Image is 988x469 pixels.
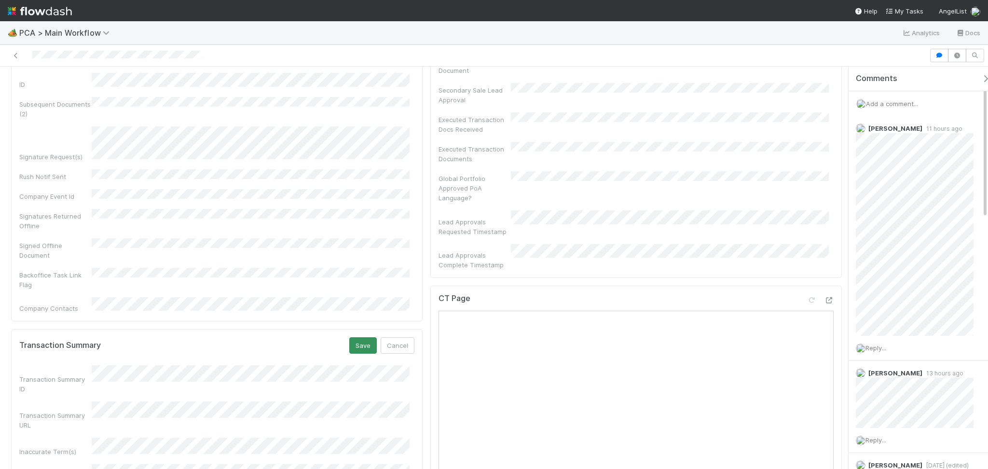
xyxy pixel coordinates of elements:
[856,74,897,83] span: Comments
[885,7,923,15] span: My Tasks
[381,337,414,354] button: Cancel
[8,3,72,19] img: logo-inverted-e16ddd16eac7371096b0.svg
[856,344,865,353] img: avatar_d8fc9ee4-bd1b-4062-a2a8-84feb2d97839.png
[19,152,92,162] div: Signature Request(s)
[866,100,918,108] span: Add a comment...
[19,241,92,260] div: Signed Offline Document
[349,337,377,354] button: Save
[856,99,866,109] img: avatar_d8fc9ee4-bd1b-4062-a2a8-84feb2d97839.png
[19,211,92,231] div: Signatures Returned Offline
[902,27,940,39] a: Analytics
[865,344,886,352] span: Reply...
[19,303,92,313] div: Company Contacts
[885,6,923,16] a: My Tasks
[439,217,511,236] div: Lead Approvals Requested Timestamp
[856,124,865,133] img: avatar_e1f102a8-6aea-40b1-874c-e2ab2da62ba9.png
[19,341,101,350] h5: Transaction Summary
[922,462,969,469] span: [DATE] (edited)
[922,370,963,377] span: 13 hours ago
[856,436,865,445] img: avatar_d8fc9ee4-bd1b-4062-a2a8-84feb2d97839.png
[19,80,92,89] div: ID
[439,115,511,134] div: Executed Transaction Docs Received
[439,144,511,164] div: Executed Transaction Documents
[868,369,922,377] span: [PERSON_NAME]
[956,27,980,39] a: Docs
[856,368,865,378] img: avatar_2bce2475-05ee-46d3-9413-d3901f5fa03f.png
[439,174,511,203] div: Global Portfolio Approved PoA Language?
[439,250,511,270] div: Lead Approvals Complete Timestamp
[19,28,114,38] span: PCA > Main Workflow
[8,28,17,37] span: 🏕️
[939,7,967,15] span: AngelList
[922,125,962,132] span: 11 hours ago
[19,172,92,181] div: Rush Notif Sent
[19,374,92,394] div: Transaction Summary ID
[439,85,511,105] div: Secondary Sale Lead Approval
[19,270,92,290] div: Backoffice Task Link Flag
[854,6,878,16] div: Help
[865,436,886,444] span: Reply...
[971,7,980,16] img: avatar_d8fc9ee4-bd1b-4062-a2a8-84feb2d97839.png
[19,99,92,119] div: Subsequent Documents (2)
[19,447,92,456] div: Inaccurate Term(s)
[868,124,922,132] span: [PERSON_NAME]
[19,411,92,430] div: Transaction Summary URL
[439,294,470,303] h5: CT Page
[868,461,922,469] span: [PERSON_NAME]
[19,192,92,201] div: Company Event Id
